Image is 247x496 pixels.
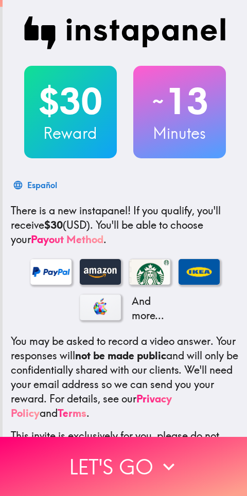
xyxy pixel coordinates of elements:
b: $30 [44,218,63,231]
a: Privacy Policy [11,392,172,419]
p: If you qualify, you'll receive (USD) . You'll be able to choose your . [11,204,239,247]
h2: $30 [24,80,117,122]
a: Payout Method [31,233,103,246]
p: This invite is exclusively for you, please do not share it. Complete it soon because spots are li... [11,429,239,472]
img: Instapanel [24,16,226,49]
a: Terms [58,407,86,419]
p: You may be asked to record a video answer. Your responses will and will only be confidentially sh... [11,334,239,420]
h3: Reward [24,122,117,144]
h2: 13 [133,80,226,122]
div: Español [27,178,57,192]
button: Español [11,175,61,195]
p: And more... [129,294,170,323]
span: ~ [151,86,165,117]
span: There is a new instapanel! [11,204,131,217]
h3: Minutes [133,122,226,144]
b: not be made public [75,349,166,362]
